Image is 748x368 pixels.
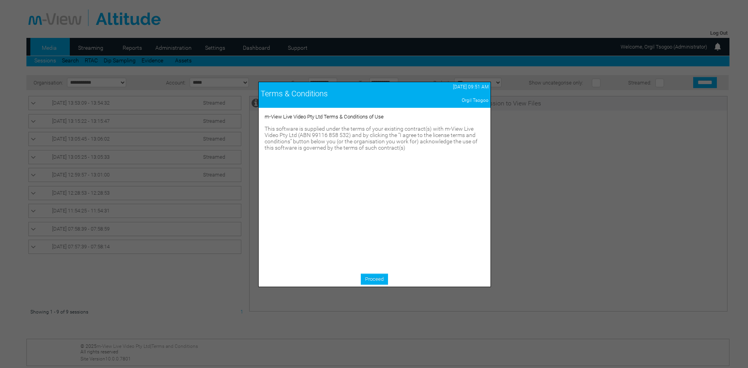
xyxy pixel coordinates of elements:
[408,96,491,105] td: Orgil Tsogoo
[265,126,478,151] span: This software is supplied under the terms of your existing contract(s) with m-View Live Video Pty...
[408,82,491,92] td: [DATE] 09:51 AM
[713,42,722,51] img: bell24.png
[261,89,406,98] div: Terms & Conditions
[361,274,388,285] a: Proceed
[265,114,384,120] span: m-View Live Video Pty Ltd Terms & Conditions of Use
